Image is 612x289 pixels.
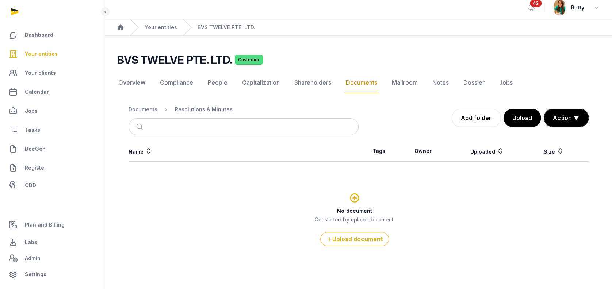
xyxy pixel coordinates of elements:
[25,69,56,77] span: Your clients
[158,72,195,93] a: Compliance
[25,238,37,247] span: Labs
[25,270,46,279] span: Settings
[129,106,157,113] div: Documents
[431,72,450,93] a: Notes
[498,72,514,93] a: Jobs
[129,207,580,215] h3: No document
[447,141,527,162] th: Uploaded
[6,234,99,251] a: Labs
[544,109,588,127] button: Action ▼
[25,254,41,263] span: Admin
[359,141,399,162] th: Tags
[25,50,58,58] span: Your entities
[117,72,147,93] a: Overview
[527,141,581,162] th: Size
[198,24,255,31] a: BVS TWELVE PTE. LTD.
[390,72,419,93] a: Mailroom
[235,55,263,65] span: Customer
[6,121,99,139] a: Tasks
[6,251,99,266] a: Admin
[25,88,49,96] span: Calendar
[344,72,379,93] a: Documents
[145,24,177,31] a: Your entities
[25,220,65,229] span: Plan and Billing
[6,26,99,44] a: Dashboard
[6,45,99,63] a: Your entities
[6,266,99,283] a: Settings
[117,72,600,93] nav: Tabs
[206,72,229,93] a: People
[6,140,99,158] a: DocGen
[117,53,232,66] h2: BVS TWELVE PTE. LTD.
[6,178,99,193] a: CDD
[6,216,99,234] a: Plan and Billing
[504,109,541,127] button: Upload
[129,216,580,223] p: Get started by upload document.
[25,107,38,115] span: Jobs
[320,232,389,246] button: Upload document
[175,106,233,113] div: Resolutions & Minutes
[25,163,46,172] span: Register
[25,144,46,153] span: DocGen
[129,101,359,118] nav: Breadcrumb
[293,72,333,93] a: Shareholders
[129,141,359,162] th: Name
[132,119,149,135] button: Submit
[452,109,501,127] a: Add folder
[6,159,99,177] a: Register
[25,31,53,39] span: Dashboard
[241,72,281,93] a: Capitalization
[571,3,584,12] span: Ratty
[462,72,486,93] a: Dossier
[6,83,99,101] a: Calendar
[25,181,36,190] span: CDD
[6,102,99,120] a: Jobs
[399,141,447,162] th: Owner
[25,126,40,134] span: Tasks
[105,19,612,36] nav: Breadcrumb
[6,64,99,82] a: Your clients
